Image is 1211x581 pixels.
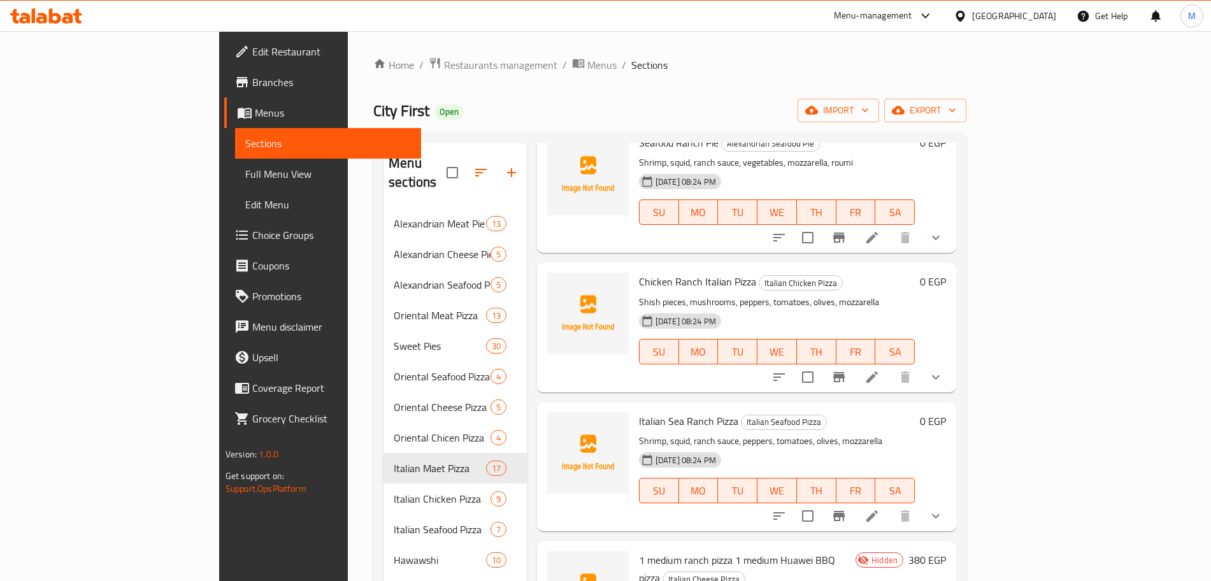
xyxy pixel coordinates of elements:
[741,415,827,430] div: Italian Seafood Pizza
[224,312,421,342] a: Menu disclaimer
[645,343,674,361] span: SU
[394,277,491,292] span: Alexandrian Seafood Pie
[439,159,466,186] span: Select all sections
[645,482,674,500] span: SU
[587,57,617,73] span: Menus
[383,361,527,392] div: Oriental Seafood Pizza4
[487,340,506,352] span: 30
[491,493,506,505] span: 9
[252,44,411,59] span: Edit Restaurant
[224,67,421,97] a: Branches
[631,57,668,73] span: Sections
[721,136,820,152] div: Alexandrian Seafood Pie
[547,273,629,354] img: Chicken Ranch Italian Pizza
[639,339,679,364] button: SU
[759,275,843,290] div: Italian Chicken Pizza
[802,482,831,500] span: TH
[547,412,629,494] img: Italian Sea Ranch Pizza
[252,350,411,365] span: Upsell
[875,199,915,225] button: SA
[487,554,506,566] span: 10
[798,99,879,122] button: import
[842,203,871,222] span: FR
[864,230,880,245] a: Edit menu item
[235,189,421,220] a: Edit Menu
[797,478,836,503] button: TH
[394,338,485,354] span: Sweet Pies
[252,289,411,304] span: Promotions
[884,99,966,122] button: export
[824,222,854,253] button: Branch-specific-item
[383,514,527,545] div: Italian Seafood Pizza7
[639,133,719,152] span: Seafood Ranch Pie
[797,199,836,225] button: TH
[842,482,871,500] span: FR
[802,203,831,222] span: TH
[794,503,821,529] span: Select to update
[639,272,756,291] span: Chicken Ranch Italian Pizza
[373,57,966,73] nav: breadcrumb
[794,364,821,391] span: Select to update
[394,399,491,415] span: Oriental Cheese Pizza
[235,128,421,159] a: Sections
[759,276,842,290] span: Italian Chicken Pizza
[563,57,567,73] li: /
[383,484,527,514] div: Italian Chicken Pizza9
[383,331,527,361] div: Sweet Pies30
[547,134,629,215] img: Seafood Ranch Pie
[757,199,797,225] button: WE
[764,222,794,253] button: sort-choices
[718,339,757,364] button: TU
[383,422,527,453] div: Oriental Chicen Pizza4
[491,522,506,537] div: items
[224,97,421,128] a: Menus
[797,339,836,364] button: TH
[487,218,506,230] span: 13
[880,343,910,361] span: SA
[394,308,485,323] span: Oriental Meat Pizza
[763,482,792,500] span: WE
[723,482,752,500] span: TU
[491,430,506,445] div: items
[383,239,527,269] div: Alexandrian Cheese Pie5
[864,508,880,524] a: Edit menu item
[224,220,421,250] a: Choice Groups
[394,216,485,231] span: Alexandrian Meat Pie
[794,224,821,251] span: Select to update
[920,412,946,430] h6: 0 EGP
[224,36,421,67] a: Edit Restaurant
[880,482,910,500] span: SA
[224,403,421,434] a: Grocery Checklist
[383,453,527,484] div: Italian Maet Pizza17
[394,491,491,506] div: Italian Chicken Pizza
[491,432,506,444] span: 4
[235,159,421,189] a: Full Menu View
[224,281,421,312] a: Promotions
[444,57,557,73] span: Restaurants management
[245,166,411,182] span: Full Menu View
[921,501,951,531] button: show more
[491,277,506,292] div: items
[252,319,411,334] span: Menu disclaimer
[864,369,880,385] a: Edit menu item
[764,501,794,531] button: sort-choices
[842,343,871,361] span: FR
[572,57,617,73] a: Menus
[650,315,721,327] span: [DATE] 08:24 PM
[245,136,411,151] span: Sections
[880,203,910,222] span: SA
[890,222,921,253] button: delete
[723,343,752,361] span: TU
[383,545,527,575] div: Hawawshi10
[742,415,826,429] span: Italian Seafood Pizza
[1188,9,1196,23] span: M
[928,369,943,385] svg: Show Choices
[639,433,915,449] p: Shrimp, squid, ranch sauce, peppers, tomatoes, olives, mozzarella
[650,176,721,188] span: [DATE] 08:24 PM
[383,208,527,239] div: Alexandrian Meat Pie13
[491,399,506,415] div: items
[394,522,491,537] div: Italian Seafood Pizza
[679,478,719,503] button: MO
[808,103,869,118] span: import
